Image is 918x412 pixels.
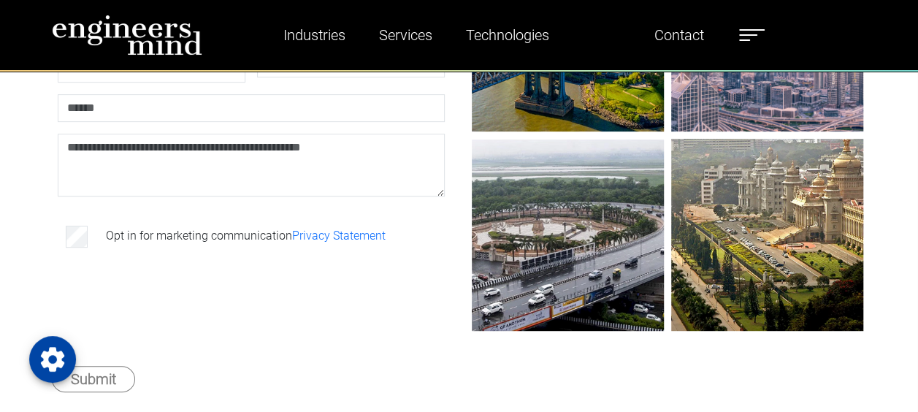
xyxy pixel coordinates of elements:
[106,227,386,245] label: Opt in for marketing communication
[52,366,135,392] button: Submit
[61,274,283,331] iframe: reCAPTCHA
[278,18,351,52] a: Industries
[292,229,386,243] a: Privacy Statement
[671,139,863,331] img: gif
[373,18,438,52] a: Services
[472,139,664,331] img: gif
[460,18,555,52] a: Technologies
[52,15,202,56] img: logo
[649,18,710,52] a: Contact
